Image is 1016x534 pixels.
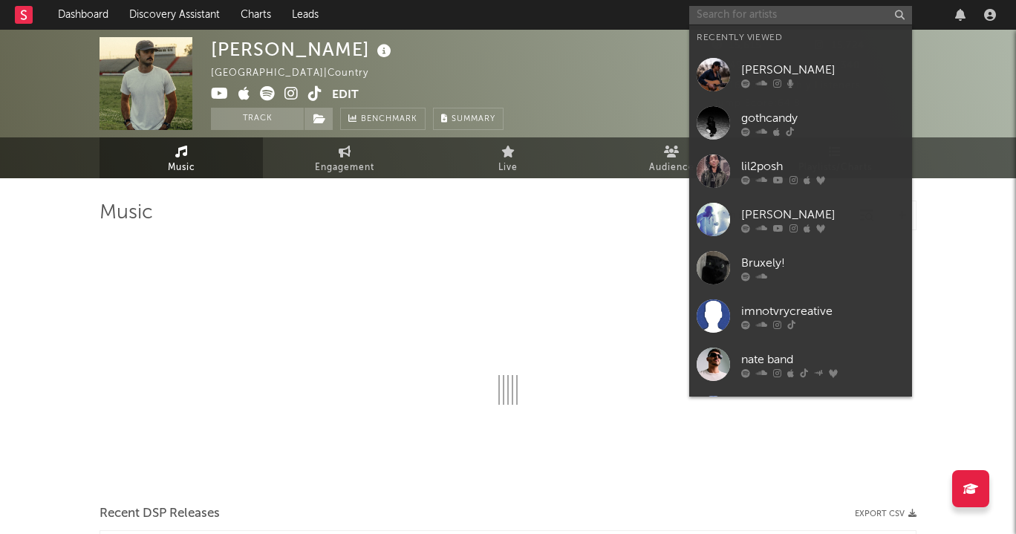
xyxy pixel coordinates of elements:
[741,61,905,79] div: [PERSON_NAME]
[741,351,905,368] div: nate band
[649,159,694,177] span: Audience
[452,115,495,123] span: Summary
[741,254,905,272] div: Bruxely!
[741,206,905,224] div: [PERSON_NAME]
[741,302,905,320] div: imnotvrycreative
[689,195,912,244] a: [PERSON_NAME]
[689,388,912,437] a: jacal
[332,86,359,105] button: Edit
[590,137,753,178] a: Audience
[426,137,590,178] a: Live
[689,244,912,292] a: Bruxely!
[689,99,912,147] a: gothcandy
[263,137,426,178] a: Engagement
[689,51,912,99] a: [PERSON_NAME]
[689,147,912,195] a: lil2posh
[211,108,304,130] button: Track
[315,159,374,177] span: Engagement
[498,159,518,177] span: Live
[689,340,912,388] a: nate band
[433,108,504,130] button: Summary
[211,65,385,82] div: [GEOGRAPHIC_DATA] | Country
[741,109,905,127] div: gothcandy
[697,29,905,47] div: Recently Viewed
[340,108,426,130] a: Benchmark
[741,157,905,175] div: lil2posh
[100,137,263,178] a: Music
[689,6,912,25] input: Search for artists
[100,505,220,523] span: Recent DSP Releases
[211,37,395,62] div: [PERSON_NAME]
[168,159,195,177] span: Music
[855,509,916,518] button: Export CSV
[361,111,417,128] span: Benchmark
[689,292,912,340] a: imnotvrycreative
